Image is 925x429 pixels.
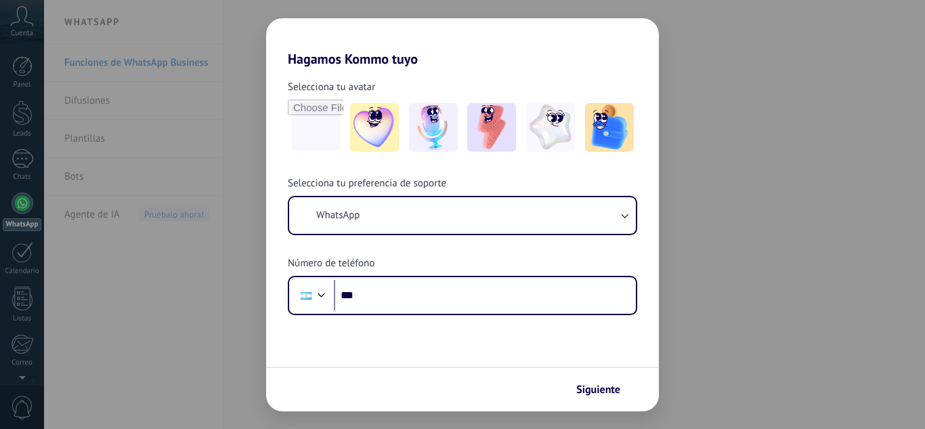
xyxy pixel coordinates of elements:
[467,103,516,152] img: -3.jpeg
[576,385,620,394] span: Siguiente
[409,103,458,152] img: -2.jpeg
[316,209,360,222] span: WhatsApp
[526,103,575,152] img: -4.jpeg
[350,103,399,152] img: -1.jpeg
[585,103,634,152] img: -5.jpeg
[288,177,446,190] span: Selecciona tu preferencia de soporte
[570,378,639,401] button: Siguiente
[293,281,319,310] div: Argentina: + 54
[288,257,374,270] span: Número de teléfono
[288,81,375,94] span: Selecciona tu avatar
[289,197,636,234] button: WhatsApp
[266,18,659,67] h2: Hagamos Kommo tuyo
